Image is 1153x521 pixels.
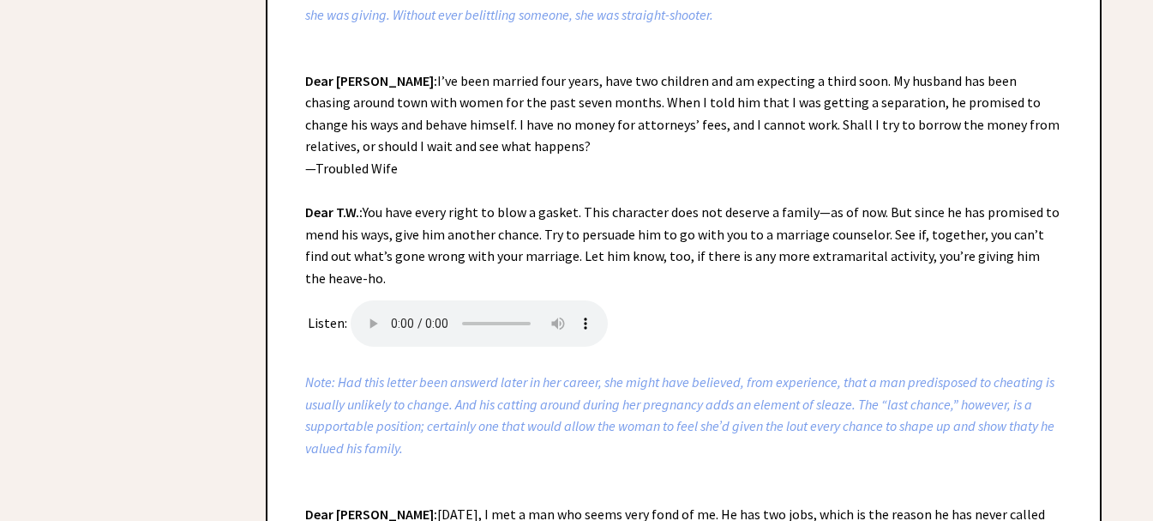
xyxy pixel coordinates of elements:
[305,72,437,89] strong: Dear [PERSON_NAME]:
[305,203,363,221] strong: Dear T.W.:
[351,300,608,347] audio: Your browser does not support the audio element.
[305,373,1054,457] i: Note: Had this letter been answerd later in her career, she might have believed, from experience,...
[307,291,348,348] td: Listen:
